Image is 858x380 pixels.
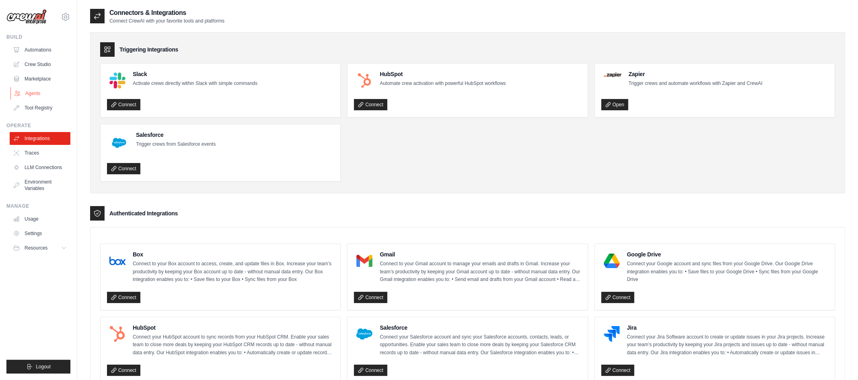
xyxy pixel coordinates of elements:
[136,131,216,139] h4: Salesforce
[627,333,828,357] p: Connect your Jira Software account to create or update issues in your Jira projects. Increase you...
[380,333,581,357] p: Connect your Salesforce account and sync your Salesforce accounts, contacts, leads, or opportunit...
[601,99,628,110] a: Open
[380,260,581,284] p: Connect to your Gmail account to manage your emails and drafts in Gmail. Increase your team’s pro...
[133,250,334,258] h4: Box
[10,161,70,174] a: LLM Connections
[10,176,70,195] a: Environment Variables
[601,292,635,303] a: Connect
[133,333,334,357] p: Connect your HubSpot account to sync records from your HubSpot CRM. Enable your sales team to clo...
[6,9,47,25] img: Logo
[133,324,334,332] h4: HubSpot
[107,365,140,376] a: Connect
[627,260,828,284] p: Connect your Google account and sync files from your Google Drive. Our Google Drive integration e...
[10,132,70,145] a: Integrations
[627,324,828,332] h4: Jira
[10,242,70,254] button: Resources
[629,80,763,88] p: Trigger crews and automate workflows with Zapier and CrewAI
[627,250,828,258] h4: Google Drive
[629,70,763,78] h4: Zapier
[354,99,387,110] a: Connect
[380,250,581,258] h4: Gmail
[356,253,372,269] img: Gmail Logo
[109,209,178,217] h3: Authenticated Integrations
[10,72,70,85] a: Marketplace
[107,99,140,110] a: Connect
[10,227,70,240] a: Settings
[133,70,257,78] h4: Slack
[10,147,70,159] a: Traces
[10,101,70,114] a: Tool Registry
[25,245,47,251] span: Resources
[10,43,70,56] a: Automations
[36,363,51,370] span: Logout
[601,365,635,376] a: Connect
[6,34,70,40] div: Build
[133,260,334,284] p: Connect to your Box account to access, create, and update files in Box. Increase your team’s prod...
[356,326,372,342] img: Salesforce Logo
[10,87,71,100] a: Agents
[604,72,621,77] img: Zapier Logo
[354,292,387,303] a: Connect
[109,8,224,18] h2: Connectors & Integrations
[10,213,70,225] a: Usage
[380,324,581,332] h4: Salesforce
[380,80,506,88] p: Automate crew activation with powerful HubSpot workflows
[109,253,126,269] img: Box Logo
[356,72,372,89] img: HubSpot Logo
[119,45,178,54] h3: Triggering Integrations
[604,326,620,342] img: Jira Logo
[10,58,70,71] a: Crew Studio
[604,253,620,269] img: Google Drive Logo
[109,133,129,153] img: Salesforce Logo
[109,72,126,89] img: Slack Logo
[6,122,70,129] div: Operate
[380,70,506,78] h4: HubSpot
[136,140,216,149] p: Trigger crews from Salesforce events
[6,360,70,374] button: Logout
[109,18,224,24] p: Connect CrewAI with your favorite tools and platforms
[354,365,387,376] a: Connect
[6,203,70,209] div: Manage
[107,292,140,303] a: Connect
[133,80,257,88] p: Activate crews directly within Slack with simple commands
[107,163,140,174] a: Connect
[109,326,126,342] img: HubSpot Logo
